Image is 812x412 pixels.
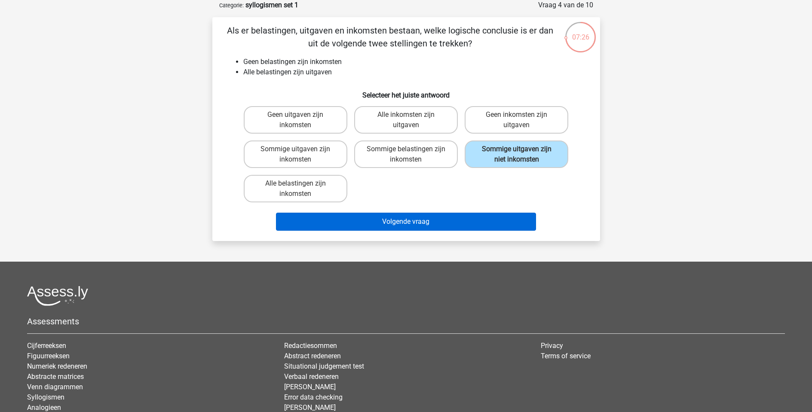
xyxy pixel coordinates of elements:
[541,342,563,350] a: Privacy
[243,57,586,67] li: Geen belastingen zijn inkomsten
[284,362,364,370] a: Situational judgement test
[541,352,591,360] a: Terms of service
[219,2,244,9] small: Categorie:
[284,342,337,350] a: Redactiesommen
[244,106,347,134] label: Geen uitgaven zijn inkomsten
[244,175,347,202] label: Alle belastingen zijn inkomsten
[284,403,336,412] a: [PERSON_NAME]
[244,140,347,168] label: Sommige uitgaven zijn inkomsten
[27,372,84,381] a: Abstracte matrices
[27,403,61,412] a: Analogieen
[27,362,87,370] a: Numeriek redeneren
[465,140,568,168] label: Sommige uitgaven zijn niet inkomsten
[27,342,66,350] a: Cijferreeksen
[284,383,336,391] a: [PERSON_NAME]
[284,352,341,360] a: Abstract redeneren
[27,286,88,306] img: Assessly logo
[226,84,586,99] h6: Selecteer het juiste antwoord
[27,393,64,401] a: Syllogismen
[354,140,458,168] label: Sommige belastingen zijn inkomsten
[226,24,554,50] p: Als er belastingen, uitgaven en inkomsten bestaan, welke logische conclusie is er dan uit de volg...
[284,372,339,381] a: Verbaal redeneren
[284,393,343,401] a: Error data checking
[27,383,83,391] a: Venn diagrammen
[27,316,785,327] h5: Assessments
[465,106,568,134] label: Geen inkomsten zijn uitgaven
[276,213,536,231] button: Volgende vraag
[243,67,586,77] li: Alle belastingen zijn uitgaven
[245,1,298,9] strong: syllogismen set 1
[27,352,70,360] a: Figuurreeksen
[354,106,458,134] label: Alle inkomsten zijn uitgaven
[564,21,597,43] div: 07:26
